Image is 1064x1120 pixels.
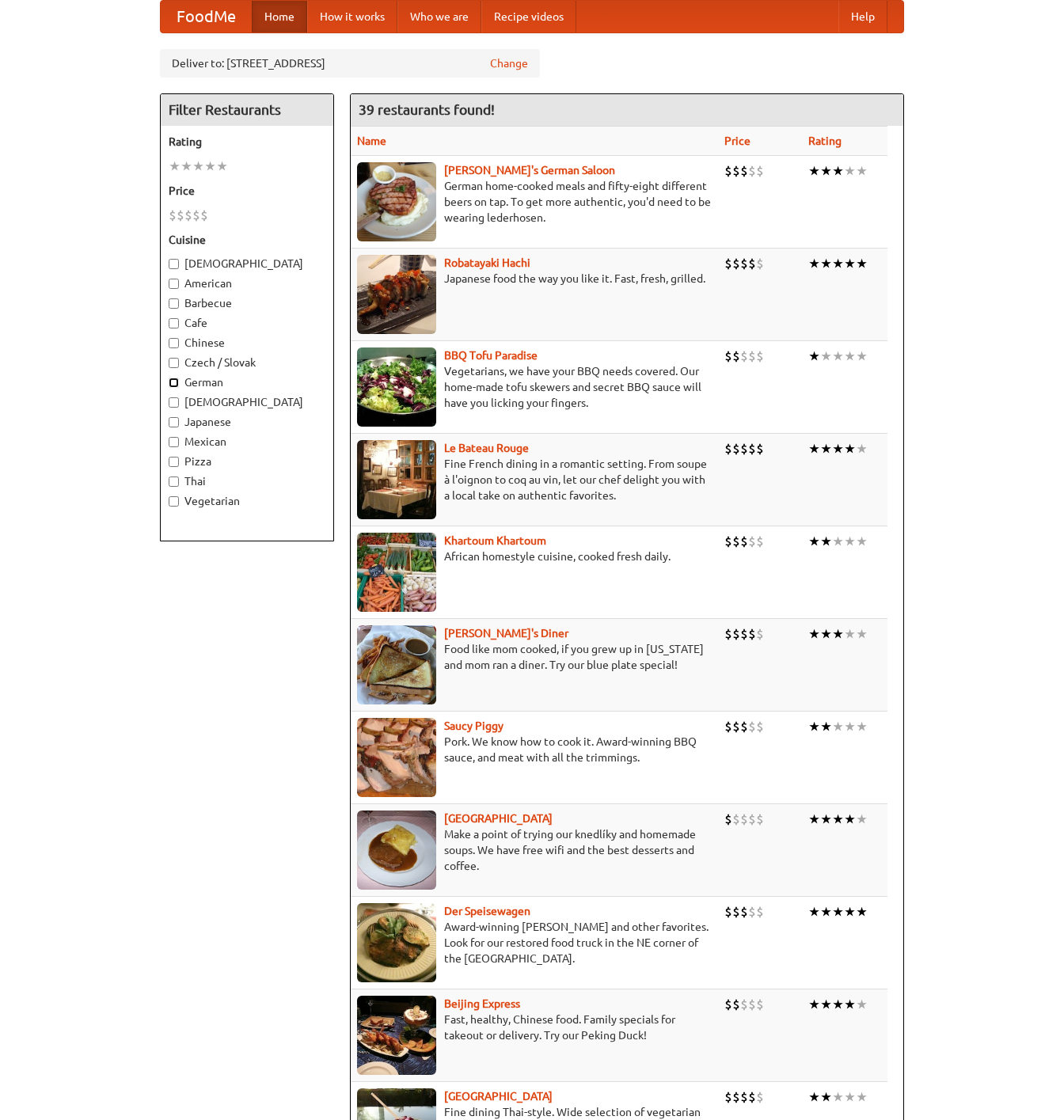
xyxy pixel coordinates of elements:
li: $ [748,811,756,828]
li: $ [732,996,740,1013]
input: American [169,279,179,289]
input: [DEMOGRAPHIC_DATA] [169,259,179,269]
p: Japanese food the way you like it. Fast, fresh, grilled. [357,271,712,287]
li: ★ [856,811,868,828]
li: $ [740,1088,748,1106]
li: ★ [844,347,856,365]
li: ★ [808,533,820,550]
li: ★ [820,533,832,550]
li: ★ [832,903,844,921]
li: ★ [856,1088,868,1106]
input: Vegetarian [169,496,179,507]
input: Mexican [169,437,179,447]
li: ★ [856,718,868,735]
label: Thai [169,473,325,489]
h4: Filter Restaurants [161,94,333,126]
li: ★ [180,158,192,175]
li: $ [756,533,764,550]
li: ★ [820,625,832,643]
a: Saucy Piggy [444,719,503,732]
li: $ [756,718,764,735]
label: Czech / Slovak [169,355,325,370]
li: $ [724,533,732,550]
li: ★ [832,996,844,1013]
label: American [169,275,325,291]
img: tofuparadise.jpg [357,347,436,427]
li: ★ [820,255,832,272]
li: $ [732,1088,740,1106]
li: $ [740,996,748,1013]
li: ★ [820,1088,832,1106]
a: Home [252,1,307,32]
li: $ [724,162,732,180]
li: ★ [856,625,868,643]
a: Le Bateau Rouge [444,442,529,454]
li: ★ [856,996,868,1013]
li: ★ [820,347,832,365]
li: ★ [832,255,844,272]
li: ★ [856,347,868,365]
li: $ [740,625,748,643]
li: $ [740,811,748,828]
p: Pork. We know how to cook it. Award-winning BBQ sauce, and meat with all the trimmings. [357,734,712,765]
li: $ [748,625,756,643]
li: $ [748,255,756,272]
li: $ [756,162,764,180]
a: [GEOGRAPHIC_DATA] [444,1090,553,1103]
li: $ [732,347,740,365]
input: Chinese [169,338,179,348]
a: Khartoum Khartoum [444,534,546,547]
li: ★ [192,158,204,175]
li: $ [724,1088,732,1106]
li: $ [724,625,732,643]
label: [DEMOGRAPHIC_DATA] [169,394,325,410]
input: Thai [169,476,179,487]
img: beijing.jpg [357,996,436,1075]
li: $ [740,533,748,550]
img: robatayaki.jpg [357,255,436,334]
li: ★ [820,903,832,921]
li: $ [732,625,740,643]
li: ★ [820,996,832,1013]
label: [DEMOGRAPHIC_DATA] [169,256,325,271]
li: $ [732,255,740,272]
h5: Rating [169,134,325,150]
p: Fine French dining in a romantic setting. From soupe à l'oignon to coq au vin, let our chef delig... [357,456,712,503]
label: Vegetarian [169,493,325,509]
li: $ [724,347,732,365]
img: czechpoint.jpg [357,811,436,890]
li: ★ [820,162,832,180]
li: $ [732,162,740,180]
li: $ [748,440,756,457]
li: ★ [856,533,868,550]
a: Rating [808,135,842,147]
a: Recipe videos [481,1,576,32]
li: ★ [808,1088,820,1106]
li: $ [748,347,756,365]
label: Chinese [169,335,325,351]
label: Barbecue [169,295,325,311]
input: Pizza [169,457,179,467]
li: ★ [808,255,820,272]
li: $ [724,996,732,1013]
li: ★ [808,440,820,457]
li: $ [756,625,764,643]
b: Der Speisewagen [444,905,530,917]
a: Robatayaki Hachi [444,256,530,269]
a: Beijing Express [444,997,520,1010]
li: $ [748,1088,756,1106]
img: esthers.jpg [357,162,436,241]
li: $ [184,207,192,224]
li: ★ [844,440,856,457]
h5: Price [169,183,325,199]
li: $ [732,718,740,735]
li: $ [732,440,740,457]
b: [GEOGRAPHIC_DATA] [444,812,553,825]
li: $ [724,255,732,272]
a: [PERSON_NAME]'s German Saloon [444,164,615,177]
li: $ [748,162,756,180]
